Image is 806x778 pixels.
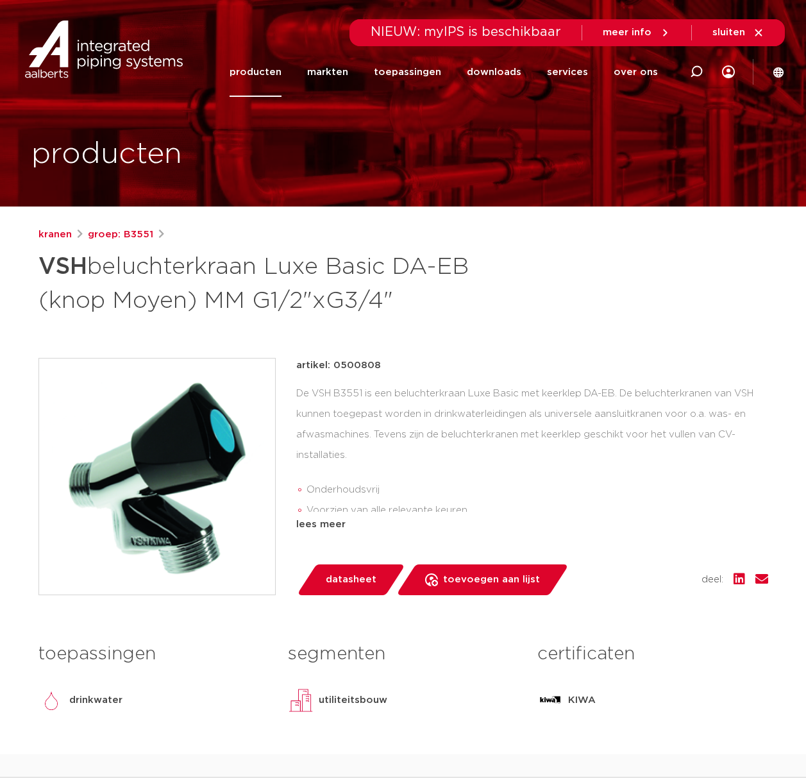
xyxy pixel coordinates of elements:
a: meer info [603,27,671,38]
a: over ons [614,47,658,97]
img: Product Image for VSH beluchterkraan Luxe Basic DA-EB (knop Moyen) MM G1/2"xG3/4" [39,359,275,595]
span: sluiten [712,28,745,37]
a: groep: B3551 [88,227,153,242]
nav: Menu [230,47,658,97]
a: sluiten [712,27,764,38]
li: Voorzien van alle relevante keuren [306,500,768,521]
p: drinkwater [69,693,122,708]
h1: beluchterkraan Luxe Basic DA-EB (knop Moyen) MM G1/2"xG3/4" [38,248,520,317]
h3: segmenten [288,641,518,667]
a: markten [307,47,348,97]
li: Onderhoudsvrij [306,480,768,500]
span: datasheet [326,570,376,590]
h3: toepassingen [38,641,269,667]
a: services [547,47,588,97]
a: downloads [467,47,521,97]
img: KIWA [537,688,563,713]
strong: VSH [38,255,87,278]
span: meer info [603,28,651,37]
img: drinkwater [38,688,64,713]
span: toevoegen aan lijst [443,570,540,590]
a: datasheet [296,564,405,595]
a: kranen [38,227,72,242]
a: toepassingen [374,47,441,97]
img: utiliteitsbouw [288,688,314,713]
p: artikel: 0500808 [296,358,381,373]
p: utiliteitsbouw [319,693,387,708]
div: lees meer [296,517,768,532]
p: KIWA [568,693,596,708]
span: deel: [701,572,723,588]
a: producten [230,47,281,97]
h1: producten [31,134,182,175]
div: De VSH B3551 is een beluchterkraan Luxe Basic met keerklep DA-EB. De beluchterkranen van VSH kunn... [296,384,768,512]
h3: certificaten [537,641,768,667]
span: NIEUW: myIPS is beschikbaar [371,26,561,38]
